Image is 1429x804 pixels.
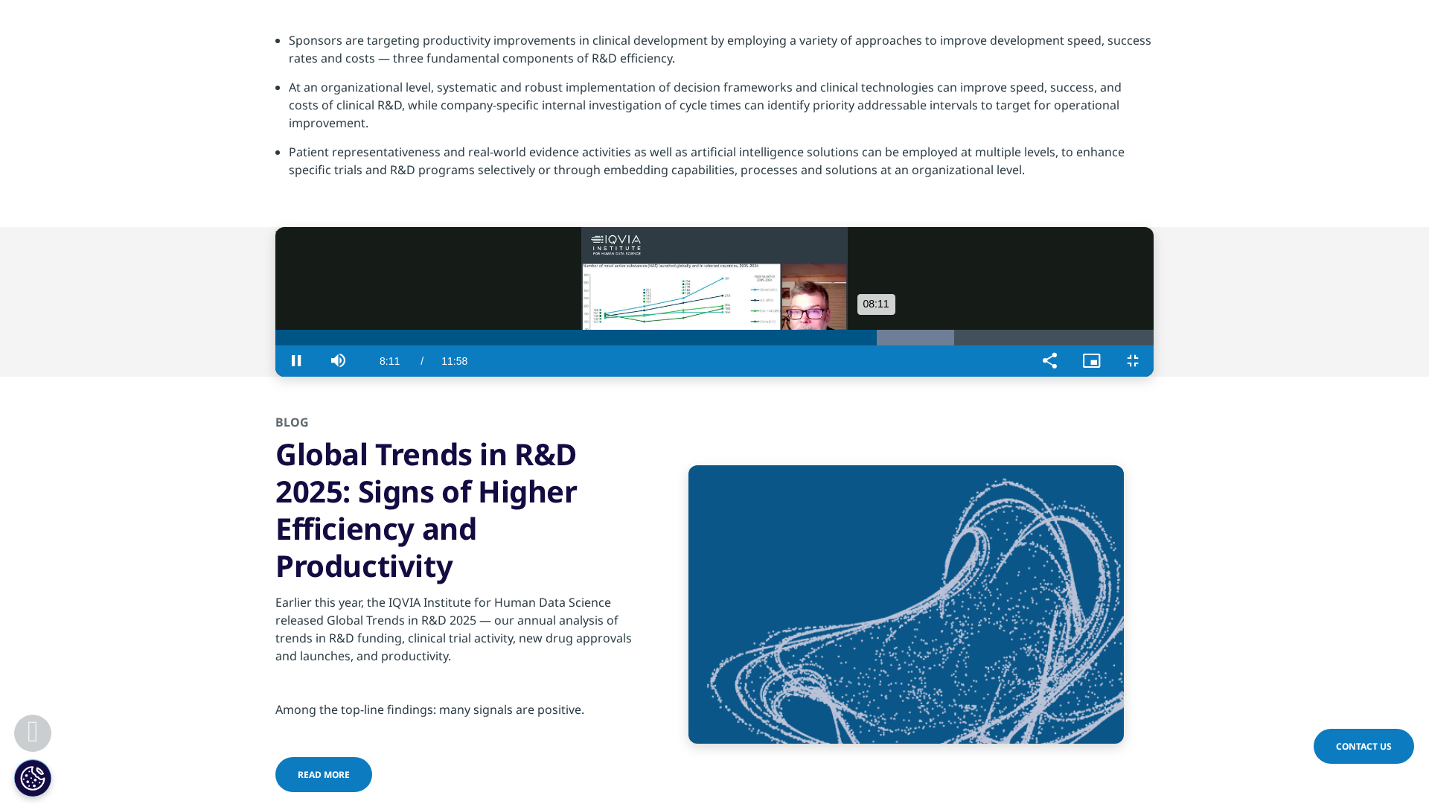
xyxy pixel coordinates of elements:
[1336,740,1392,753] span: Contact Us
[289,78,1154,143] li: At an organizational level, systematic and robust implementation of decision frameworks and clini...
[289,143,1154,190] li: Patient representativeness and real-world evidence activities as well as artificial intelligence ...
[275,227,1154,377] video-js: Video Player
[1314,729,1414,764] a: Contact Us
[441,345,467,377] span: 11:58
[317,345,359,377] button: Mute
[1112,345,1154,377] button: Exit Fullscreen
[298,768,350,781] span: read more
[289,31,1154,78] li: Sponsors are targeting productivity improvements in clinical development by employing a variety o...
[14,759,51,797] button: Cookies Settings
[275,701,636,727] p: Among the top-line findings: many signals are positive.
[1029,345,1070,377] button: Share
[275,593,636,674] p: Earlier this year, the IQVIA Institute for Human Data Science released Global Trends in R&D 2025 ...
[275,757,372,792] a: read more
[275,330,1154,345] div: Progress Bar
[275,345,317,377] button: Pause
[1070,345,1112,377] button: Picture-in-Picture
[421,355,423,367] span: /
[275,435,636,584] h3: Global Trends in R&D 2025: Signs of Higher Efficiency and Productivity
[380,345,400,377] span: 8:11
[275,414,636,435] h2: blog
